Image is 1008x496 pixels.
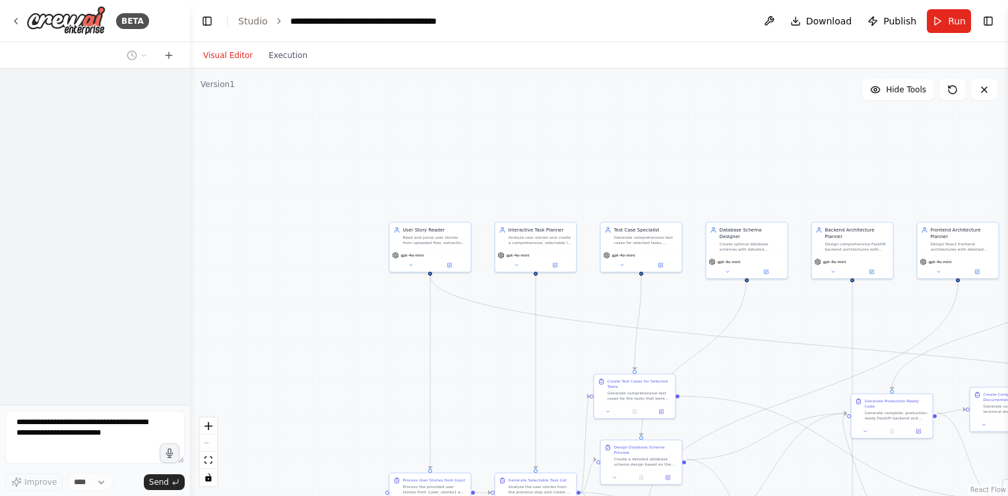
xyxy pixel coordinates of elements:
div: Create a detailed database schema design based on the tasks selected from the previous task list.... [614,456,678,467]
span: gpt-4o-mini [612,253,635,258]
button: Open in side panel [431,261,468,269]
div: Backend Architecture PlannerDesign comprehensive FastAPI backend architectures with detailed prev... [811,222,894,280]
span: Run [948,15,966,28]
div: Analyze the user stories from the previous step and create a comprehensive, organized list of dev... [509,484,573,495]
div: Interactive Task PlannerAnalyze user stories and create a comprehensive, selectable list of devel... [495,222,577,273]
a: Studio [238,16,268,26]
div: Frontend Architecture PlannerDesign React frontend architectures with detailed component structur... [917,222,999,280]
div: Process the provided user stories from {user_stories} and extract all requirements, acceptance cr... [403,484,467,495]
div: React Flow controls [200,418,217,486]
span: gpt-4o-mini [823,259,846,264]
button: Hide left sidebar [198,12,216,30]
g: Edge from 68bb37d7-cf13-4b2c-8fe9-64bf01cfa371 to 7db97528-4abc-4256-961c-b5d6a3c51f29 [427,276,433,469]
div: Generate Production-Ready CodeGenerate complete, production-ready FastAPI backend and React front... [851,394,933,439]
div: Interactive Task Planner [509,227,573,233]
span: gpt-4o-mini [718,259,741,264]
div: Generate comprehensive test cases for selected tasks, creating detailed test plans that cover uni... [614,235,678,245]
button: Visual Editor [195,47,261,63]
div: Design Database Schema PreviewCreate a detailed database schema design based on the tasks selecte... [600,440,683,485]
button: No output available [621,408,648,416]
span: Improve [24,477,57,487]
button: Open in side panel [747,268,785,276]
g: Edge from 7db97528-4abc-4256-961c-b5d6a3c51f29 to 0d62b141-3a69-4ece-a46f-e8ec4eb12fda [475,489,491,496]
div: Generate comprehensive test cases for the tasks that were selected from the previous task list. C... [608,390,672,401]
button: Improve [5,474,63,491]
button: Open in side panel [536,261,574,269]
g: Edge from 0d62b141-3a69-4ece-a46f-e8ec4eb12fda to ef58317f-7549-4e1f-b791-61b9f3628dbf [581,456,596,496]
div: Analyze user stories and create a comprehensive, selectable list of development tasks organized b... [509,235,573,245]
img: Logo [26,6,106,36]
button: Execution [261,47,315,63]
button: Switch to previous chat [121,47,153,63]
span: Download [806,15,852,28]
span: Send [149,477,169,487]
div: Test Case Specialist [614,227,678,233]
span: gpt-4o-mini [929,259,952,264]
g: Edge from 66023c6d-11cb-4b71-8911-2dadeef1e745 to 0d62b141-3a69-4ece-a46f-e8ec4eb12fda [532,276,539,469]
div: Backend Architecture Planner [825,227,889,240]
g: Edge from 7cc06a31-68e7-4075-ab6d-e43a6cb0a1f3 to ef58317f-7549-4e1f-b791-61b9f3628dbf [638,276,750,436]
div: Create Test Cases for Selected Tasks [608,379,672,389]
button: Open in side panel [853,268,891,276]
button: Open in side panel [656,474,679,481]
div: Design React frontend architectures with detailed component structures and user flow previews for... [931,241,995,252]
div: Generate complete, production-ready FastAPI backend and React frontend code based on the approved... [865,410,929,421]
div: Create Test Cases for Selected TasksGenerate comprehensive test cases for the tasks that were sel... [594,374,676,419]
button: Hide Tools [862,79,934,100]
g: Edge from cc37a15f-32e9-4ec9-8a43-25df5c6eeda4 to 03aed1ba-71d0-4ac5-91c1-151f0fa59243 [937,406,966,417]
div: BETA [116,13,149,29]
button: Open in side panel [650,408,672,416]
button: Download [785,9,858,33]
span: Publish [883,15,916,28]
div: Frontend Architecture Planner [931,227,995,240]
div: Generate Production-Ready Code [865,398,929,409]
div: Generate Selectable Task List [509,478,567,483]
button: Click to speak your automation idea [160,443,179,463]
button: Open in side panel [907,427,929,435]
div: Version 1 [201,79,235,90]
button: Send [144,474,185,490]
button: No output available [878,427,906,435]
div: Create optimal database schemas with detailed previews, allowing for human review and modificatio... [720,241,784,252]
button: Publish [862,9,922,33]
div: User Story Reader [403,227,467,233]
g: Edge from 0d62b141-3a69-4ece-a46f-e8ec4eb12fda to c3f9a8a0-040a-44dc-ba30-3233a787496d [581,393,590,496]
button: Open in side panel [642,261,679,269]
button: Run [927,9,971,33]
div: Database Schema DesignerCreate optimal database schemas with detailed previews, allowing for huma... [706,222,788,280]
button: zoom in [200,418,217,435]
a: React Flow attribution [970,486,1006,493]
div: Database Schema Designer [720,227,784,240]
button: Start a new chat [158,47,179,63]
div: Process User Stories from Input [403,478,465,483]
button: toggle interactivity [200,469,217,486]
span: Hide Tools [886,84,926,95]
button: Show right sidebar [979,12,997,30]
div: User Story ReaderRead and parse user stories from uploaded files, extracting the key requirements... [389,222,472,273]
button: No output available [627,474,655,481]
span: gpt-4o-mini [507,253,530,258]
div: Test Case SpecialistGenerate comprehensive test cases for selected tasks, creating detailed test ... [600,222,683,273]
div: Read and parse user stories from uploaded files, extracting the key requirements, acceptance crit... [403,235,467,245]
span: gpt-4o-mini [401,253,424,258]
g: Edge from ef58317f-7549-4e1f-b791-61b9f3628dbf to cc37a15f-32e9-4ec9-8a43-25df5c6eeda4 [686,410,847,463]
button: Open in side panel [959,268,996,276]
nav: breadcrumb [238,15,439,28]
button: fit view [200,452,217,469]
div: Design comprehensive FastAPI backend architectures with detailed previews and explanations for hu... [825,241,889,252]
div: Design Database Schema Preview [614,445,678,455]
g: Edge from 83743403-bf60-4942-8821-df548b7855d3 to c3f9a8a0-040a-44dc-ba30-3233a787496d [631,276,645,370]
